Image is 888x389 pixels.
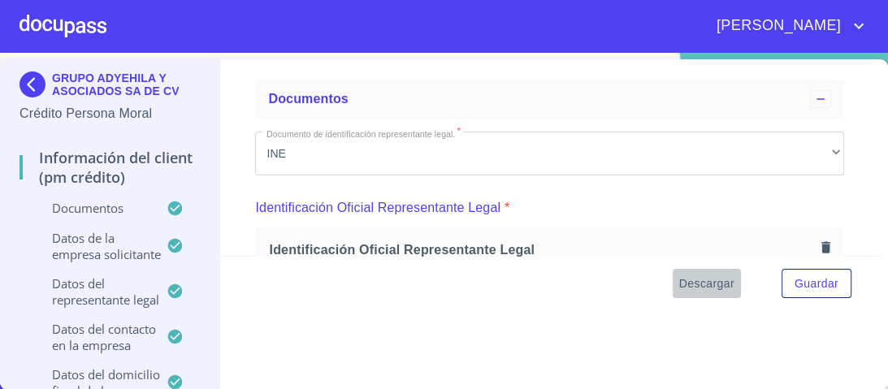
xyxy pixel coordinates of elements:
p: Datos del representante legal [19,275,167,308]
button: Guardar [782,269,851,299]
p: GRUPO ADYEHILA Y ASOCIADOS SA DE CV [52,71,200,97]
span: Descargar [679,274,734,294]
span: Documentos [268,92,348,106]
p: Información del Client (PM crédito) [19,148,200,187]
div: GRUPO ADYEHILA Y ASOCIADOS SA DE CV [19,71,200,104]
p: Datos de la empresa solicitante [19,230,167,262]
div: INE [255,132,844,175]
p: Datos del contacto en la empresa [19,321,167,353]
span: Identificación Oficial Representante Legal [269,241,815,258]
div: Documentos [255,80,844,119]
img: Docupass spot blue [19,71,52,97]
p: Crédito Persona Moral [19,104,200,123]
p: Identificación Oficial Representante Legal [255,198,500,218]
button: account of current user [704,13,869,39]
p: Documentos [19,200,167,216]
span: Guardar [795,274,838,294]
span: [PERSON_NAME] [704,13,849,39]
button: Descargar [673,269,741,299]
